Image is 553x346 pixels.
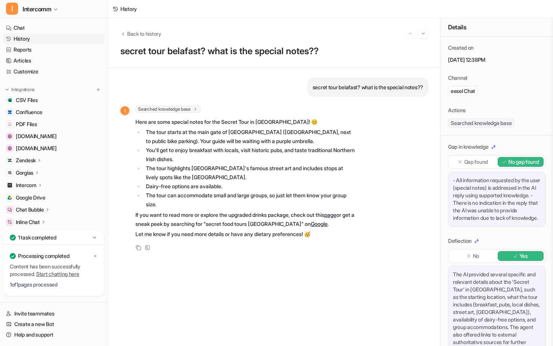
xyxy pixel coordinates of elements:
span: [DOMAIN_NAME] [16,145,56,152]
a: Google DriveGoogle Drive [3,192,105,203]
span: Searched knowledge base [135,105,201,113]
p: Actions [448,107,466,114]
span: Confluence [16,108,43,116]
p: Content has been successfully processed. [10,263,98,278]
img: PDF Files [8,122,12,127]
a: Chat [3,23,105,33]
p: Integrations [11,87,35,93]
li: The tour highlights [GEOGRAPHIC_DATA]'s famous street art and includes stops at lively spots like... [144,164,355,182]
p: Processing completed [18,252,69,260]
a: www.helpdesk.com[DOMAIN_NAME] [3,131,105,142]
div: History [120,5,137,13]
a: page [324,212,336,218]
p: If you want to read more or explore the upgraded drinks package, check out this or get a sneak pe... [135,210,355,229]
img: Previous session [408,30,413,37]
img: expand menu [5,87,10,92]
img: Next session [421,30,426,37]
button: Go to next session [418,29,428,38]
p: No [473,252,479,260]
p: 1 of 1 pages processed [10,281,98,288]
span: Google Drive [16,194,46,201]
p: eesel Chat [451,87,475,95]
li: Dairy-free options are available. [144,182,355,191]
a: Invite teammates [3,308,105,319]
a: Explore all integrations [3,229,105,240]
p: Gorgias [16,169,33,177]
a: PDF FilesPDF Files [3,119,105,130]
div: - All information requested by the user (special notes) is addressed in the AI reply using suppor... [448,172,545,227]
img: Chat Bubble [8,207,12,212]
p: Gap in knowledge [448,143,489,151]
li: The tour can accommodate small and large groups, so just let them know your group size. [144,191,355,209]
button: Integrations [3,86,37,93]
p: Created on [448,44,474,52]
a: Create a new Bot [3,319,105,329]
span: Intercomm [23,4,51,14]
span: Searched knowledge base [448,119,514,128]
a: Help and support [3,329,105,340]
img: Gorgias [8,171,12,175]
a: CSV FilesCSV Files [3,95,105,105]
img: Inline Chat [8,220,12,224]
img: CSV Files [8,98,12,102]
a: app.intercom.com[DOMAIN_NAME] [3,143,105,154]
p: No gap found [508,158,539,166]
img: Intercom [8,183,12,187]
button: Go to previous session [406,29,415,38]
a: Articles [3,55,105,66]
button: Back to history [120,30,161,38]
img: Zendesk [8,158,12,163]
a: Customize [3,66,105,77]
img: menu_add.svg [96,87,101,92]
p: Inline Chat [16,218,40,226]
span: Explore all integrations [16,229,102,241]
a: Start chatting here [36,271,79,277]
span: I [120,106,129,115]
img: Confluence [8,110,12,114]
p: [DATE] 12:38PM [448,56,545,64]
p: Deflection [448,237,472,245]
span: Back to history [127,30,161,38]
p: secret tour belafast? what is the special notes?? [120,46,428,56]
img: app.intercom.com [8,146,12,151]
img: Google Drive [8,195,12,200]
p: Gap found [464,158,488,166]
a: ConfluenceConfluence [3,107,105,117]
p: 1 task completed [18,234,56,241]
span: I [6,3,18,15]
p: secret tour belafast? what is the special notes?? [313,83,423,92]
p: Intercom [16,181,36,189]
a: Reports [3,44,105,55]
p: Zendesk [16,157,36,164]
img: www.helpdesk.com [8,134,12,139]
span: [DOMAIN_NAME] [16,133,56,140]
a: Google [311,221,328,227]
span: PDF Files [16,120,37,128]
span: CSV Files [16,96,38,104]
a: History [3,34,105,44]
li: You'll get to enjoy breakfast with locals, visit historic pubs, and taste traditional Northern Ir... [144,146,355,164]
p: Channel [448,74,467,82]
li: The tour starts at the main gate of [GEOGRAPHIC_DATA] ([GEOGRAPHIC_DATA], next to public bike par... [144,128,355,146]
div: Details [441,18,553,37]
p: Chat Bubble [16,206,44,213]
p: Let me know if you need more details or have any dietary preferences! 🥳 [135,230,355,239]
p: Yes [520,252,528,260]
p: Here are some special notes for the Secret Tour in [GEOGRAPHIC_DATA]! 😊 [135,117,355,127]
